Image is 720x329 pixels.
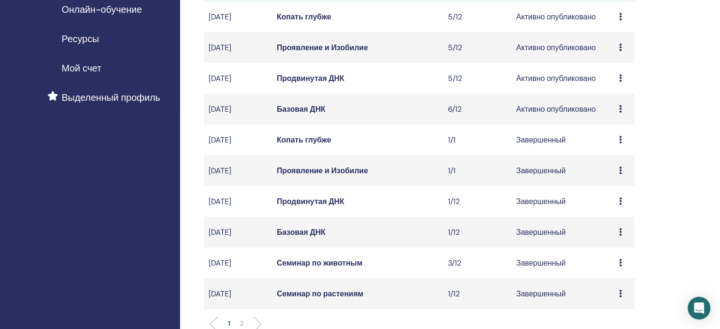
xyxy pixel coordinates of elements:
font: Выделенный профиль [62,91,160,104]
font: 6/12 [448,104,462,114]
a: Базовая ДНК [277,227,326,237]
font: Мой счет [62,62,101,74]
font: Ресурсы [62,33,99,45]
font: 5/12 [448,73,462,83]
font: Онлайн-обучение [62,3,142,16]
font: Завершенный [516,196,566,206]
font: Завершенный [516,258,566,268]
font: 1/12 [448,289,460,299]
font: [DATE] [209,166,231,176]
font: [DATE] [209,73,231,83]
font: 5/12 [448,43,462,53]
div: Открытый Интерком Мессенджер [688,297,711,320]
font: Завершенный [516,289,566,299]
a: Семинар по животным [277,258,363,268]
font: Активно опубликовано [516,12,596,22]
a: Копать глубже [277,135,331,145]
font: 1/12 [448,227,460,237]
font: 1/1 [448,166,456,176]
font: [DATE] [209,104,231,114]
font: Активно опубликовано [516,43,596,53]
font: 2 [240,319,244,328]
font: 5/12 [448,12,462,22]
a: Проявление и Изобилие [277,43,368,53]
font: [DATE] [209,43,231,53]
font: [DATE] [209,258,231,268]
font: 1/1 [448,135,456,145]
font: Активно опубликовано [516,73,596,83]
a: Проявление и Изобилие [277,166,368,176]
a: Продвинутая ДНК [277,73,344,83]
font: [DATE] [209,12,231,22]
font: [DATE] [209,135,231,145]
font: 3/12 [448,258,461,268]
a: Продвинутая ДНК [277,196,344,206]
a: Семинар по растениям [277,289,364,299]
font: 1 [228,319,230,328]
font: Активно опубликовано [516,104,596,114]
font: [DATE] [209,227,231,237]
font: Завершенный [516,135,566,145]
font: [DATE] [209,289,231,299]
font: Завершенный [516,227,566,237]
font: [DATE] [209,196,231,206]
a: Копать глубже [277,12,331,22]
a: Базовая ДНК [277,104,326,114]
font: 1/12 [448,196,460,206]
font: Завершенный [516,166,566,176]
